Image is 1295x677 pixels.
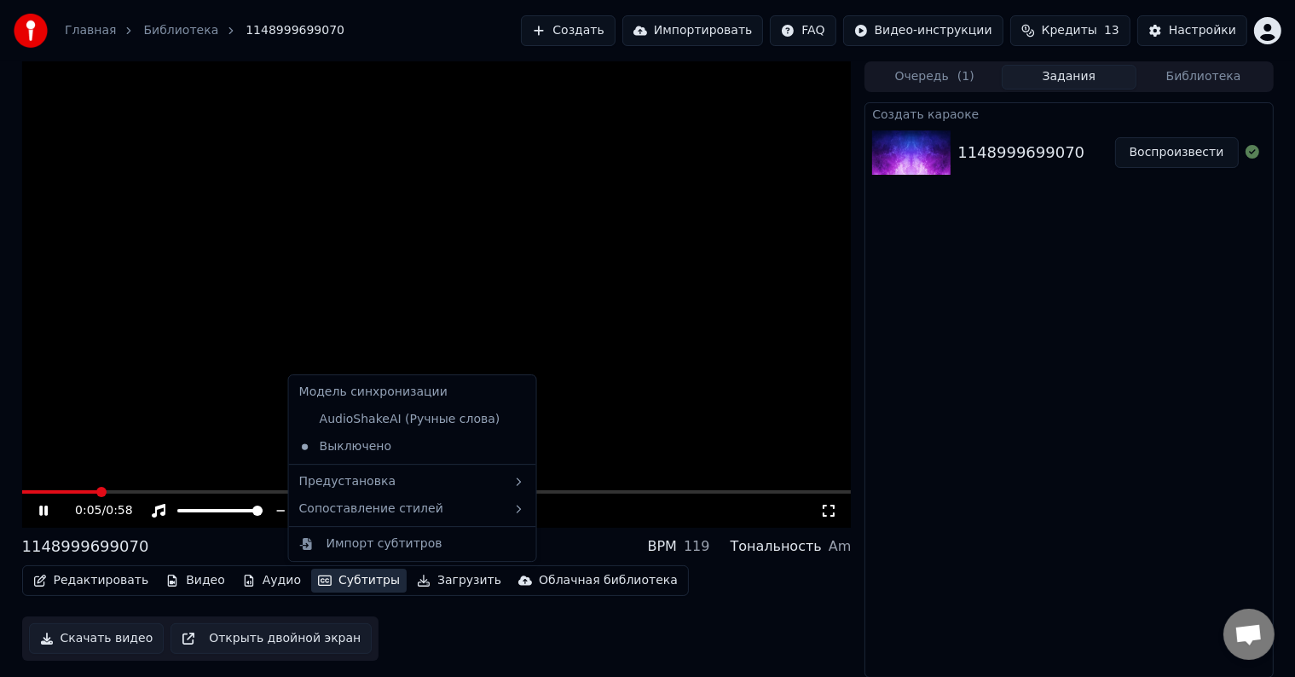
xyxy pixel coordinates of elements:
[29,623,165,654] button: Скачать видео
[22,535,149,558] div: 1148999699070
[292,379,533,406] div: Модель синхронизации
[292,495,533,523] div: Сопоставление стилей
[14,14,48,48] img: youka
[106,502,132,519] span: 0:58
[770,15,835,46] button: FAQ
[867,65,1002,90] button: Очередь
[539,572,678,589] div: Облачная библиотека
[843,15,1003,46] button: Видео-инструкции
[865,103,1272,124] div: Создать караоке
[829,536,852,557] div: Am
[327,535,442,553] div: Импорт субтитров
[292,433,533,460] div: Выключено
[235,569,308,593] button: Аудио
[684,536,710,557] div: 119
[521,15,615,46] button: Создать
[311,569,407,593] button: Субтитры
[1010,15,1130,46] button: Кредиты13
[957,68,974,85] span: ( 1 )
[65,22,116,39] a: Главная
[75,502,116,519] div: /
[957,141,1084,165] div: 1148999699070
[65,22,344,39] nav: breadcrumb
[1104,22,1119,39] span: 13
[410,569,508,593] button: Загрузить
[731,536,822,557] div: Тональность
[292,406,507,433] div: AudioShakeAI (Ручные слова)
[1136,65,1271,90] button: Библиотека
[26,569,156,593] button: Редактировать
[75,502,101,519] span: 0:05
[1115,137,1239,168] button: Воспроизвести
[648,536,677,557] div: BPM
[1223,609,1275,660] div: Открытый чат
[1169,22,1236,39] div: Настройки
[1042,22,1097,39] span: Кредиты
[1137,15,1247,46] button: Настройки
[1002,65,1136,90] button: Задания
[143,22,218,39] a: Библиотека
[159,569,232,593] button: Видео
[292,468,533,495] div: Предустановка
[246,22,344,39] span: 1148999699070
[171,623,372,654] button: Открыть двойной экран
[622,15,764,46] button: Импортировать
